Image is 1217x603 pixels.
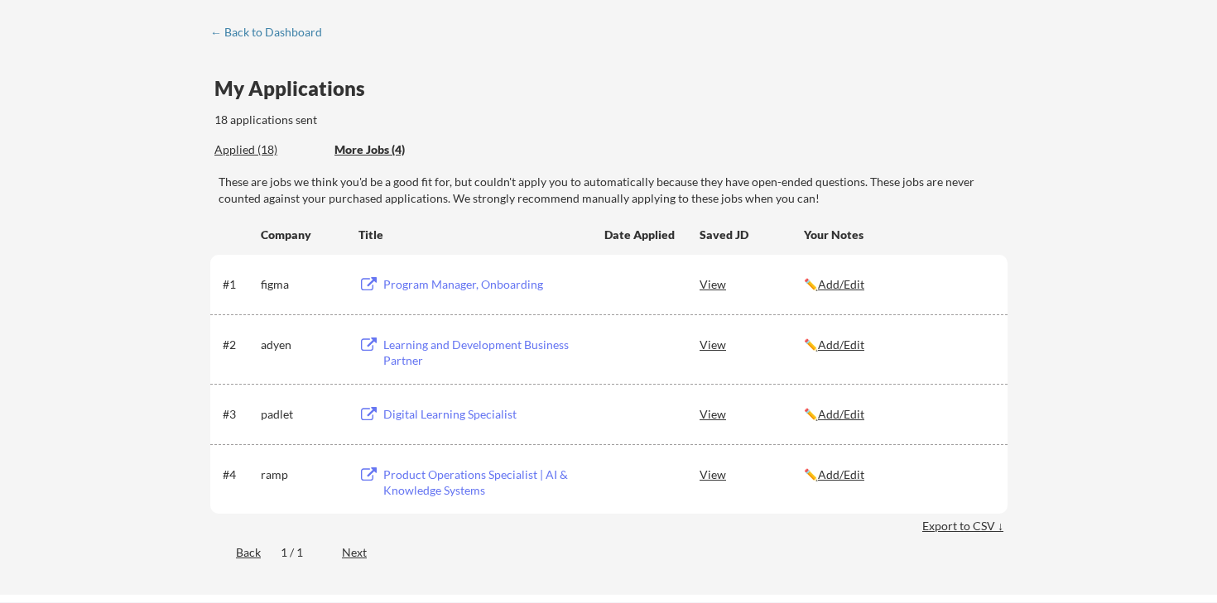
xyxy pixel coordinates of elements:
div: Back [210,544,261,561]
div: #3 [223,406,255,423]
u: Add/Edit [818,277,864,291]
u: Add/Edit [818,407,864,421]
div: #1 [223,276,255,293]
div: adyen [261,337,344,353]
div: Learning and Development Business Partner [383,337,589,369]
a: ← Back to Dashboard [210,26,334,42]
div: These are jobs we think you'd be a good fit for, but couldn't apply you to automatically because ... [219,174,1008,206]
u: Add/Edit [818,337,864,352]
div: ✏️ [804,467,993,483]
div: #2 [223,337,255,353]
div: ✏️ [804,276,993,293]
div: View [700,459,804,489]
div: These are job applications we think you'd be a good fit for, but couldn't apply you to automatica... [334,141,456,159]
div: 1 / 1 [281,544,322,561]
div: ✏️ [804,406,993,423]
div: Date Applied [604,227,677,243]
u: Add/Edit [818,467,864,481]
div: figma [261,276,344,293]
div: 18 applications sent [214,112,535,128]
div: #4 [223,467,255,483]
div: More Jobs (4) [334,141,456,158]
div: ramp [261,467,344,483]
div: Digital Learning Specialist [383,406,589,423]
div: Export to CSV ↓ [922,518,1008,534]
div: Product Operations Specialist | AI & Knowledge Systems [383,467,589,499]
div: View [700,399,804,428]
div: Your Notes [804,227,993,243]
div: My Applications [214,79,378,98]
div: ✏️ [804,337,993,353]
div: padlet [261,406,344,423]
div: View [700,329,804,359]
div: ← Back to Dashboard [210,26,334,38]
div: Title [358,227,589,243]
div: These are all the jobs you've been applied to so far. [214,141,322,159]
div: Applied (18) [214,141,322,158]
div: Saved JD [700,219,804,249]
div: View [700,269,804,299]
div: Next [342,544,386,561]
div: Program Manager, Onboarding [383,276,589,293]
div: Company [261,227,344,243]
